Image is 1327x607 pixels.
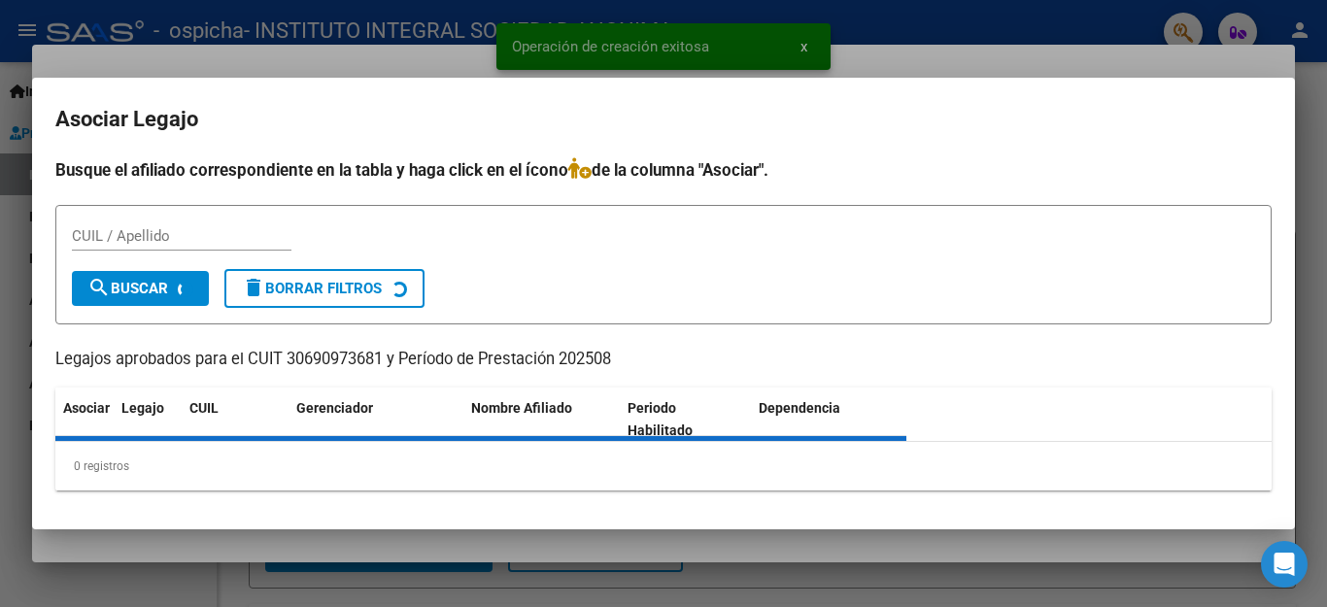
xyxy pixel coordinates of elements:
[224,269,425,308] button: Borrar Filtros
[296,400,373,416] span: Gerenciador
[289,388,463,452] datatable-header-cell: Gerenciador
[182,388,289,452] datatable-header-cell: CUIL
[242,280,382,297] span: Borrar Filtros
[87,280,168,297] span: Buscar
[471,400,572,416] span: Nombre Afiliado
[121,400,164,416] span: Legajo
[55,388,114,452] datatable-header-cell: Asociar
[72,271,209,306] button: Buscar
[463,388,620,452] datatable-header-cell: Nombre Afiliado
[55,101,1272,138] h2: Asociar Legajo
[55,348,1272,372] p: Legajos aprobados para el CUIT 30690973681 y Período de Prestación 202508
[620,388,751,452] datatable-header-cell: Periodo Habilitado
[751,388,907,452] datatable-header-cell: Dependencia
[242,276,265,299] mat-icon: delete
[114,388,182,452] datatable-header-cell: Legajo
[628,400,693,438] span: Periodo Habilitado
[55,442,1272,490] div: 0 registros
[189,400,219,416] span: CUIL
[759,400,840,416] span: Dependencia
[55,157,1272,183] h4: Busque el afiliado correspondiente en la tabla y haga click en el ícono de la columna "Asociar".
[63,400,110,416] span: Asociar
[87,276,111,299] mat-icon: search
[1261,541,1308,588] div: Open Intercom Messenger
